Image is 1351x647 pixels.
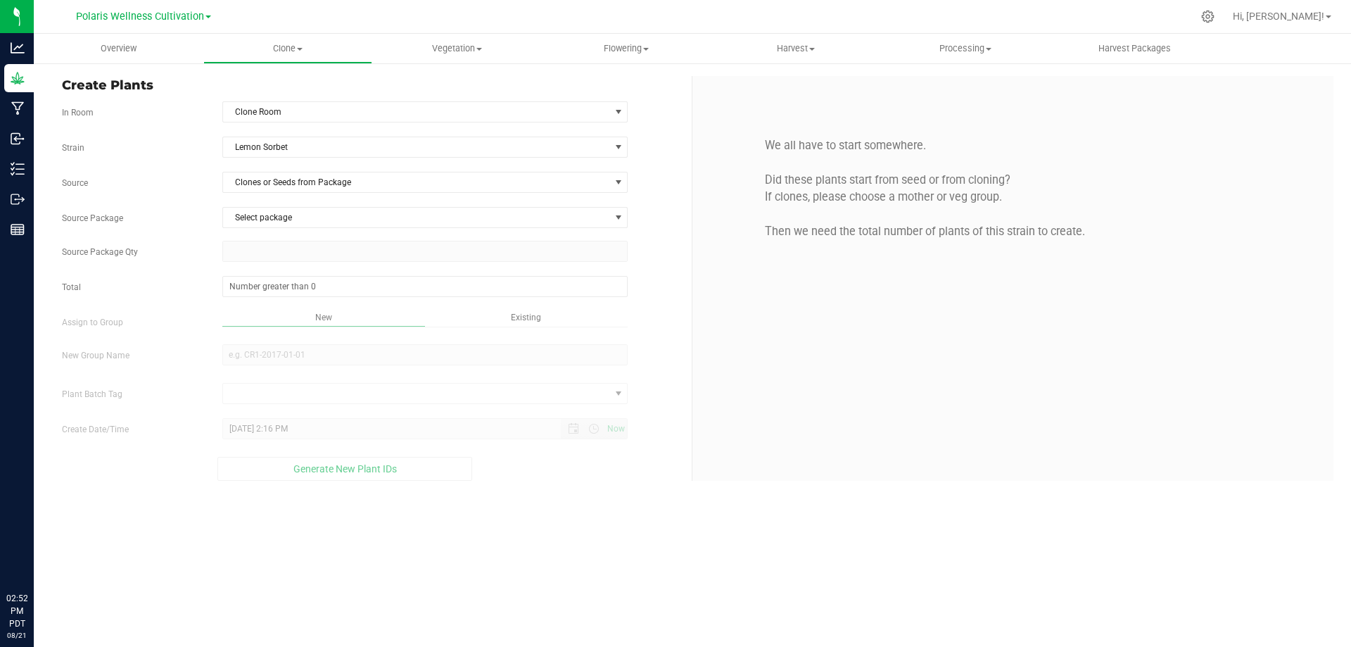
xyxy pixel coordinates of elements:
[222,344,628,365] input: e.g. CR1-2017-01-01
[223,102,610,122] span: Clone Room
[51,423,212,436] label: Create Date/Time
[609,208,627,227] span: select
[51,316,212,329] label: Assign to Group
[51,212,212,225] label: Source Package
[51,142,212,154] label: Strain
[51,106,212,119] label: In Room
[315,313,332,322] span: New
[880,34,1050,63] a: Processing
[223,277,628,296] input: Number greater than 0
[11,162,25,176] inline-svg: Inventory
[203,34,373,63] a: Clone
[223,137,610,157] span: Lemon Sorbet
[11,192,25,206] inline-svg: Outbound
[51,246,212,258] label: Source Package Qty
[711,34,881,63] a: Harvest
[1079,42,1190,55] span: Harvest Packages
[82,42,156,55] span: Overview
[223,172,610,192] span: Clones or Seeds from Package
[373,42,541,55] span: Vegetation
[11,41,25,55] inline-svg: Analytics
[223,208,610,227] span: Select package
[1233,11,1324,22] span: Hi, [PERSON_NAME]!
[217,457,472,481] button: Generate New Plant IDs
[703,137,1323,240] p: We all have to start somewhere. Did these plants start from seed or from cloning? If clones, plea...
[372,34,542,63] a: Vegetation
[712,42,880,55] span: Harvest
[293,463,397,475] span: Generate New Plant IDs
[34,34,203,63] a: Overview
[11,132,25,146] inline-svg: Inbound
[1199,10,1217,23] div: Manage settings
[881,42,1049,55] span: Processing
[204,42,372,55] span: Clone
[11,101,25,115] inline-svg: Manufacturing
[51,177,212,189] label: Source
[11,71,25,85] inline-svg: Grow
[1050,34,1219,63] a: Harvest Packages
[609,102,627,122] span: select
[511,313,541,322] span: Existing
[51,388,212,401] label: Plant Batch Tag
[51,349,212,362] label: New Group Name
[62,76,681,95] span: Create Plants
[14,534,56,577] iframe: Resource center
[76,11,204,23] span: Polaris Wellness Cultivation
[6,592,27,630] p: 02:52 PM PDT
[51,281,212,294] label: Total
[11,222,25,237] inline-svg: Reports
[543,42,711,55] span: Flowering
[542,34,711,63] a: Flowering
[6,630,27,641] p: 08/21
